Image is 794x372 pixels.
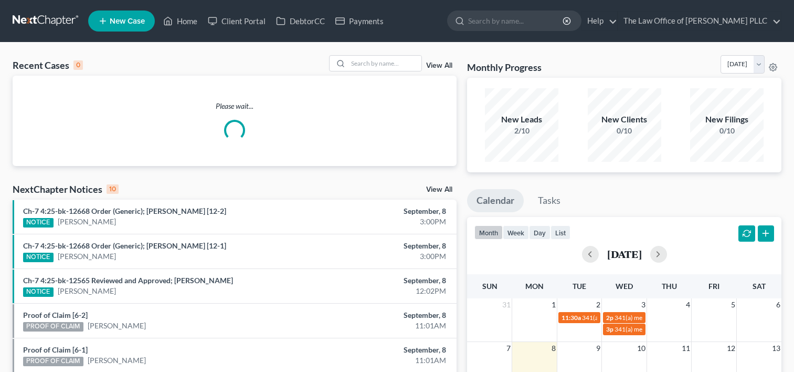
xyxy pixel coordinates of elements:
p: Please wait... [13,101,457,111]
a: Payments [330,12,389,30]
a: Home [158,12,203,30]
a: Proof of Claim [6-2] [23,311,88,319]
a: [PERSON_NAME] [88,355,146,366]
div: 3:00PM [312,216,446,227]
a: The Law Office of [PERSON_NAME] PLLC [618,12,781,30]
span: 7 [505,342,512,355]
div: 0/10 [588,126,661,136]
span: Mon [525,282,544,291]
a: Tasks [528,189,570,212]
span: 3p [606,325,613,333]
a: [PERSON_NAME] [58,216,116,227]
div: 0/10 [690,126,764,136]
span: Sun [482,282,497,291]
div: 11:01AM [312,355,446,366]
span: New Case [110,17,145,25]
div: Recent Cases [13,59,83,71]
div: PROOF OF CLAIM [23,322,83,332]
div: 0 [73,60,83,70]
a: Proof of Claim [6-1] [23,345,88,354]
input: Search by name... [348,56,421,71]
div: NOTICE [23,253,54,262]
div: NOTICE [23,287,54,297]
span: 1 [550,298,557,311]
span: 6 [775,298,781,311]
span: 5 [730,298,736,311]
span: 31 [501,298,512,311]
h3: Monthly Progress [467,61,542,74]
div: September, 8 [312,241,446,251]
span: 10 [636,342,647,355]
div: NOTICE [23,218,54,228]
div: NextChapter Notices [13,183,119,195]
span: 11:30a [562,314,581,322]
span: 3 [640,298,647,311]
div: New Clients [588,113,661,126]
div: New Filings [690,113,764,126]
span: 13 [771,342,781,355]
span: 9 [595,342,601,355]
span: 4 [685,298,691,311]
a: Client Portal [203,12,271,30]
div: September, 8 [312,275,446,286]
div: New Leads [485,113,558,126]
a: DebtorCC [271,12,330,30]
span: 12 [726,342,736,355]
a: View All [426,62,452,69]
a: [PERSON_NAME] [58,286,116,296]
input: Search by name... [468,11,564,30]
span: Wed [616,282,633,291]
span: 341(a) meeting for [PERSON_NAME] & [PERSON_NAME] [582,314,739,322]
span: 2 [595,298,601,311]
h2: [DATE] [607,249,642,260]
a: Ch-7 4:25-bk-12668 Order (Generic); [PERSON_NAME] [12-1] [23,241,226,250]
span: 8 [550,342,557,355]
a: [PERSON_NAME] [88,321,146,331]
span: Tue [573,282,586,291]
a: [PERSON_NAME] [58,251,116,262]
span: Sat [753,282,766,291]
span: Fri [708,282,719,291]
span: 11 [681,342,691,355]
span: 2p [606,314,613,322]
button: list [550,225,570,240]
a: Help [582,12,617,30]
div: 3:00PM [312,251,446,262]
a: View All [426,186,452,193]
span: 341(a) meeting for [PERSON_NAME] [615,325,716,333]
button: day [529,225,550,240]
a: Ch-7 4:25-bk-12565 Reviewed and Approved; [PERSON_NAME] [23,276,233,285]
button: month [474,225,503,240]
div: PROOF OF CLAIM [23,357,83,366]
div: September, 8 [312,310,446,321]
span: Thu [662,282,677,291]
a: Ch-7 4:25-bk-12668 Order (Generic); [PERSON_NAME] [12-2] [23,206,226,215]
button: week [503,225,529,240]
div: 12:02PM [312,286,446,296]
div: 2/10 [485,126,558,136]
div: 10 [107,184,119,194]
a: Calendar [467,189,524,212]
div: September, 8 [312,206,446,216]
span: 341(a) meeting for [PERSON_NAME] [615,314,716,322]
div: September, 8 [312,345,446,355]
div: 11:01AM [312,321,446,331]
